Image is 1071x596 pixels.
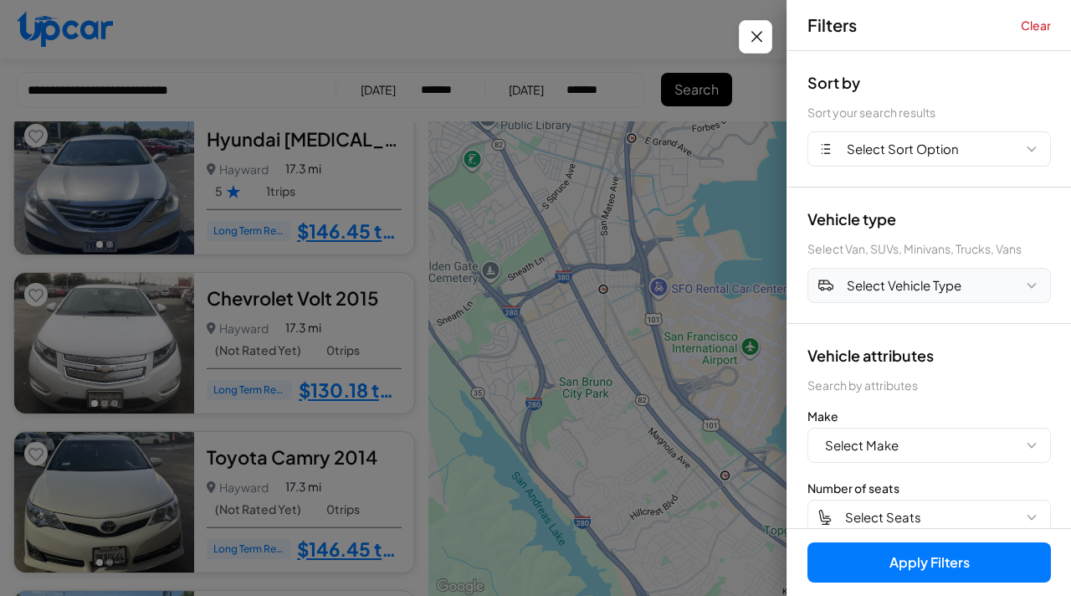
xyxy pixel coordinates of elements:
button: Select Vehicle Type [807,268,1051,303]
div: Select Van, SUVs, Minivans, Trucks, Vans [807,240,1051,258]
div: Number of seats [807,480,1051,496]
span: Select Seats [845,508,921,527]
div: Vehicle type [807,208,1051,230]
div: Vehicle attributes [807,344,1051,367]
span: Filters [807,13,857,37]
span: Select Vehicle Type [847,276,961,295]
button: Clear [1021,17,1051,33]
span: Select Sort Option [847,140,959,159]
div: Make [807,408,1051,424]
div: Sort your search results [807,104,1051,121]
span: Select Make [825,436,899,455]
div: Sort by [807,71,1051,94]
button: Select Sort Option [807,131,1051,167]
button: Close filters [739,20,772,54]
button: Apply Filters [807,542,1051,583]
button: Select Seats [807,500,1051,535]
div: Search by attributes [807,377,1051,394]
button: Select Make [807,428,1051,463]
